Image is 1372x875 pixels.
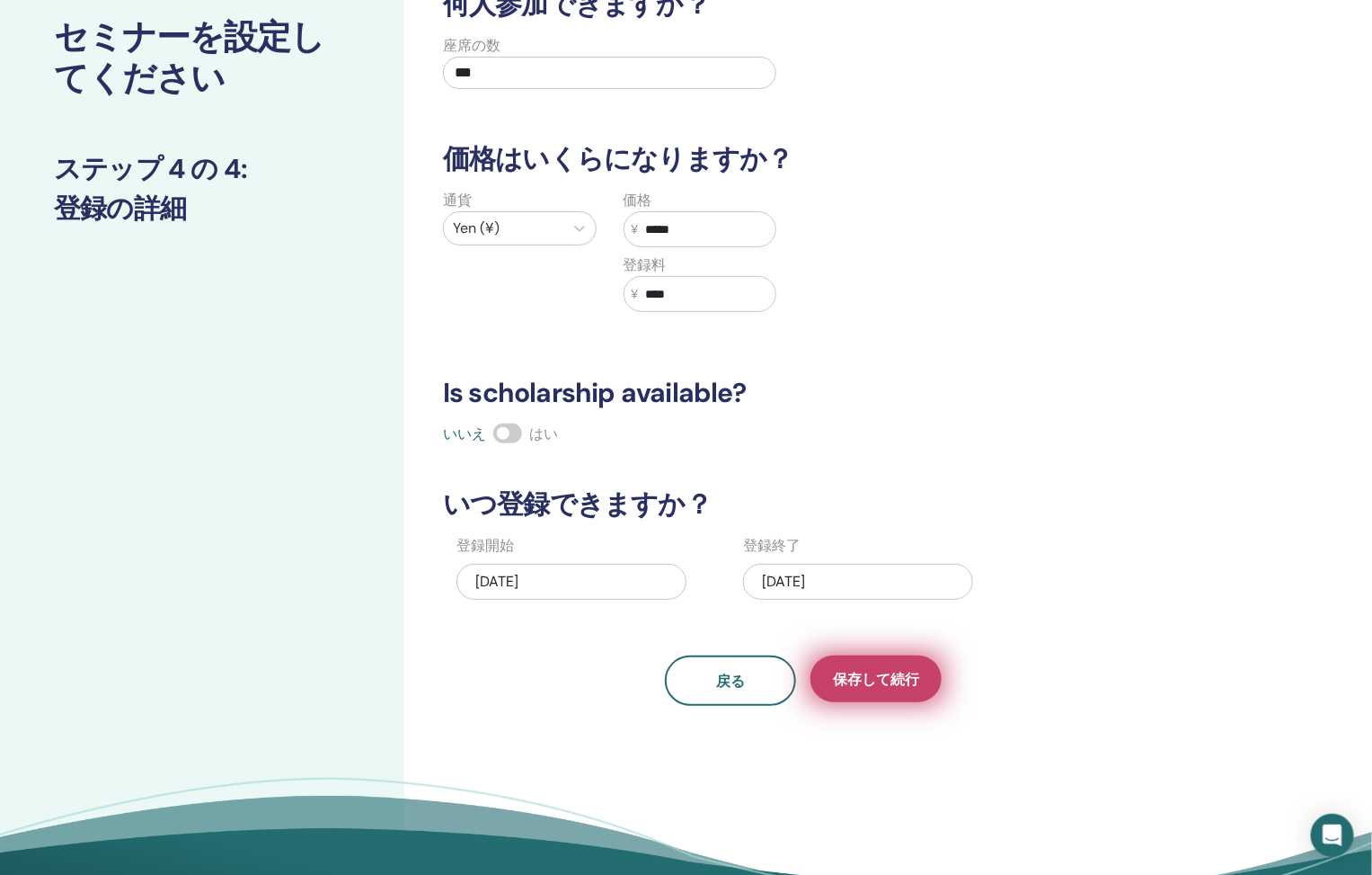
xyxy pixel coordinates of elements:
span: 保存して続行 [833,670,919,689]
label: 登録料 [624,254,667,276]
h2: セミナーを設定してください [54,17,350,99]
h3: 価格はいくらになりますか？ [432,143,1174,175]
h3: 登録の詳細 [54,192,350,225]
label: 登録開始 [456,535,514,557]
span: ¥ [632,220,639,239]
label: 登録終了 [743,535,801,557]
h3: Is scholarship available? [432,377,1174,409]
span: ¥ [632,285,639,304]
span: 戻る [716,672,745,691]
label: 価格 [624,190,652,211]
h3: ステップ 4 の 4 : [54,153,350,185]
div: [DATE] [456,564,686,600]
button: 戻る [665,656,796,706]
span: はい [529,424,558,443]
div: [DATE] [743,564,973,600]
label: 通貨 [443,190,472,211]
span: いいえ [443,424,486,443]
div: Open Intercom Messenger [1311,814,1354,857]
h3: いつ登録できますか？ [432,488,1174,521]
label: 座席の数 [443,35,500,57]
button: 保存して続行 [810,656,942,702]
